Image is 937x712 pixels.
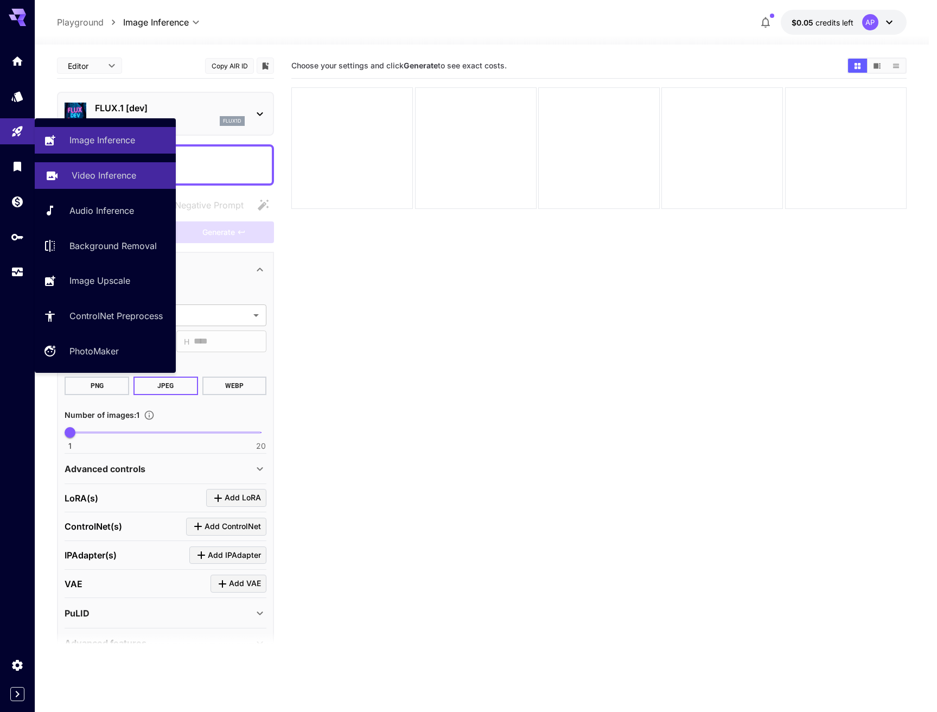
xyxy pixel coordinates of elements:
span: Image Inference [123,16,189,29]
button: Show media in list view [887,59,906,73]
button: PNG [65,377,129,395]
span: Add LoRA [225,491,261,505]
span: Add IPAdapter [208,549,261,562]
div: Usage [11,265,24,279]
p: Image Upscale [69,274,130,287]
span: $0.05 [792,18,815,27]
p: Background Removal [69,239,157,252]
button: Specify how many images to generate in a single request. Each image generation will be charged se... [139,410,159,421]
span: Number of images : 1 [65,410,139,419]
div: Playground [11,125,24,138]
p: PuLID [65,607,90,620]
button: Copy AIR ID [205,58,254,74]
p: PhotoMaker [69,345,119,358]
div: Library [11,160,24,173]
a: Image Upscale [35,268,176,294]
div: $0.05 [792,17,853,28]
p: flux1d [223,117,241,125]
b: Generate [404,61,438,70]
nav: breadcrumb [57,16,123,29]
a: ControlNet Preprocess [35,303,176,329]
a: Video Inference [35,162,176,189]
div: API Keys [11,230,24,244]
div: AP [862,14,878,30]
a: PhotoMaker [35,338,176,365]
p: Image Inference [69,133,135,147]
button: Add to library [260,59,270,72]
span: Negative Prompt [175,199,244,212]
span: 20 [256,441,266,452]
a: Audio Inference [35,198,176,224]
button: Show media in video view [868,59,887,73]
p: ControlNet Preprocess [69,309,163,322]
a: Background Removal [35,232,176,259]
span: Add VAE [229,577,261,590]
button: $0.05 [781,10,907,35]
p: Audio Inference [69,204,134,217]
span: Editor [68,60,101,72]
button: Click to add IPAdapter [189,546,266,564]
p: LoRA(s) [65,492,98,505]
span: 1 [68,441,72,452]
span: credits left [815,18,853,27]
p: IPAdapter(s) [65,549,117,562]
button: JPEG [133,377,198,395]
button: WEBP [202,377,267,395]
button: Click to add ControlNet [186,518,266,536]
button: Expand sidebar [10,687,24,701]
button: Click to add LoRA [206,489,266,507]
div: Wallet [11,195,24,208]
span: Negative prompts are not compatible with the selected model. [153,198,252,212]
span: Add ControlNet [205,520,261,533]
div: Settings [11,658,24,672]
div: Show media in grid viewShow media in video viewShow media in list view [847,58,907,74]
p: VAE [65,577,82,590]
p: Advanced controls [65,462,145,475]
span: Choose your settings and click to see exact costs. [291,61,507,70]
p: Video Inference [72,169,136,182]
div: Home [11,54,24,68]
span: H [184,335,189,348]
div: Models [11,90,24,103]
p: Playground [57,16,104,29]
p: ControlNet(s) [65,520,122,533]
p: FLUX.1 [dev] [95,101,245,115]
button: Click to add VAE [211,575,266,593]
button: Show media in grid view [848,59,867,73]
a: Image Inference [35,127,176,154]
